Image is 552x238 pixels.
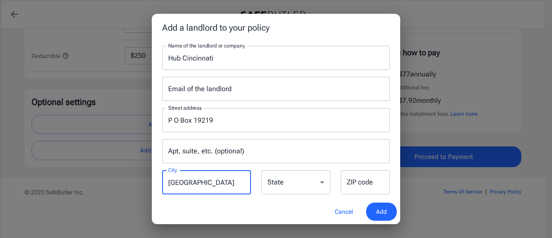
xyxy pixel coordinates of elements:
button: Add [366,203,397,221]
label: Name of the landlord or company [168,42,245,49]
label: City [168,166,177,174]
label: Street address [168,104,202,111]
h2: Add a landlord to your policy [152,14,400,41]
button: Cancel [325,203,363,221]
span: Add [376,206,387,217]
